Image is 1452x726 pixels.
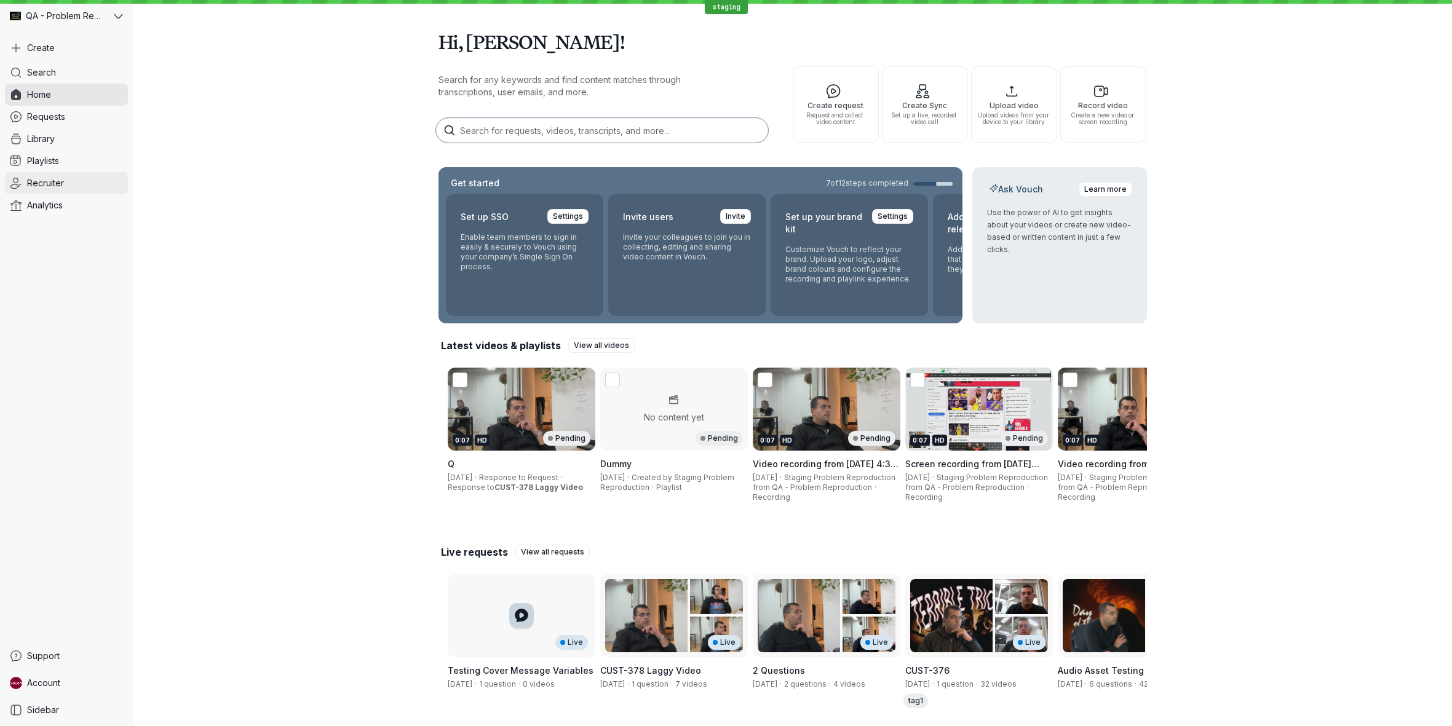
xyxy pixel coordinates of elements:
span: Upload videos from your device to your library [977,112,1052,125]
span: Video recording from [DATE] 4:32 pm [753,459,899,481]
span: Screen recording from [DATE] 4:30 pm [905,459,1039,481]
span: 2 questions [784,679,827,689]
span: Playlist [656,483,682,492]
span: Request and collect video content [798,112,873,125]
a: View all videos [568,338,635,353]
div: 0:07 [453,435,472,446]
h2: Set up your brand kit [785,209,865,237]
a: 7of12steps completed [826,178,953,188]
span: 7 of 12 steps completed [826,178,908,188]
span: Create Sync [887,101,962,109]
span: · [974,679,980,689]
span: Set up a live, recorded video call [887,112,962,125]
span: Response to Request [479,473,558,482]
div: tag1 [903,693,928,708]
span: · [777,473,784,483]
span: · [558,473,565,483]
img: QA - Problem Reproduction avatar [10,10,21,22]
h2: Latest videos & playlists [441,339,561,352]
span: Settings [553,210,583,223]
div: 0:07 [1063,435,1082,446]
div: HD [1085,435,1100,446]
p: Customize Vouch to reflect your brand. Upload your logo, adjust brand colours and configure the r... [785,245,913,284]
span: · [1082,679,1089,689]
span: · [668,679,675,689]
div: QA - Problem Reproduction [5,5,111,27]
button: Upload videoUpload videos from your device to your library [971,66,1057,143]
h2: Get started [448,177,502,189]
span: View all requests [521,546,584,558]
span: Invite [726,210,745,223]
p: Use the power of AI to get insights about your videos or create new video-based or written conten... [987,207,1132,256]
a: Analytics [5,194,128,216]
a: Search [5,61,128,84]
span: · [516,679,523,689]
a: Learn more [1079,182,1132,197]
span: Create [27,42,55,54]
img: Stephane avatar [10,677,22,689]
span: Q [448,459,454,469]
span: · [625,679,632,689]
span: Testing Cover Message Variables [448,665,593,676]
span: Home [27,89,51,101]
h2: Live requests [441,545,508,559]
span: [DATE] [600,473,625,482]
span: Created by Staging Problem Reproduction [600,679,625,689]
input: Search for requests, videos, transcripts, and more... [436,118,768,143]
div: Pending [848,431,895,446]
span: QA - Problem Reproduction [26,10,105,22]
span: [DATE] [753,473,777,482]
span: Staging Problem Reproduction from QA - Problem Reproduction [753,473,895,492]
span: 1 question [937,679,974,689]
span: Created by Staging Problem Reproduction [600,473,734,492]
span: · [930,679,937,689]
h1: Hi, [PERSON_NAME]! [438,25,1147,59]
span: Library [27,133,55,145]
span: CUST-378 Laggy Video [600,665,701,676]
span: Staging Problem Reproduction from QA - Problem Reproduction [905,473,1048,492]
a: Stephane avatarAccount [5,672,128,694]
span: 0 videos [523,679,555,689]
a: Home [5,84,128,106]
span: Create request [798,101,873,109]
span: Learn more [1084,183,1127,195]
span: Audio Asset Testing [1058,665,1144,676]
h2: Invite users [623,209,673,225]
span: Recording [905,492,943,502]
a: Settings [547,209,589,224]
span: · [930,473,937,483]
span: · [1025,483,1031,492]
a: Requests [5,106,128,128]
div: Pending [543,431,590,446]
span: 1 question [479,679,516,689]
span: Recruiter [27,177,64,189]
span: Dummy [600,459,632,469]
span: View all videos [574,339,629,352]
p: Invite your colleagues to join you in collecting, editing and sharing video content in Vouch. [623,232,751,262]
div: HD [780,435,795,446]
span: Recording [753,492,790,502]
span: · [625,473,632,483]
h2: Add your content release form [948,209,1027,237]
span: Search [27,66,56,79]
span: Created by Shez Katrak [1058,679,1082,689]
span: Response to [448,483,583,492]
span: Created by Staging Problem Reproduction [448,679,472,689]
div: Pending [696,431,743,446]
h3: Screen recording from 7 August 2025 at 4:30 pm [905,458,1053,470]
a: View all requests [515,545,590,559]
a: Sidebar [5,699,128,721]
a: Settings [872,209,913,224]
span: Staging Problem Reproduction from QA - Problem Reproduction [1058,473,1200,492]
span: CUST-376 [905,665,950,676]
span: Created by Staging Problem Reproduction [905,679,930,689]
button: QA - Problem Reproduction avatarQA - Problem Reproduction [5,5,128,27]
span: CUST-378 Laggy Video [494,483,583,492]
span: 2 Questions [753,665,805,676]
span: 7 videos [675,679,707,689]
a: Playlists [5,150,128,172]
span: Analytics [27,199,63,211]
div: Pending [1001,431,1048,446]
span: [DATE] [1058,473,1082,482]
span: 6 questions [1089,679,1132,689]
